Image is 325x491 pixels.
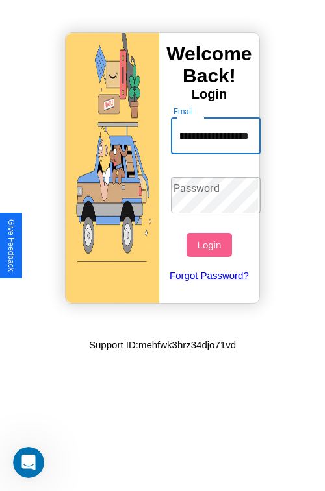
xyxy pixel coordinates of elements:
[159,87,259,102] h4: Login
[159,43,259,87] h3: Welcome Back!
[174,106,194,117] label: Email
[89,336,236,353] p: Support ID: mehfwk3hrz34djo71vd
[66,33,159,303] img: gif
[6,219,16,272] div: Give Feedback
[164,257,255,294] a: Forgot Password?
[187,233,231,257] button: Login
[13,447,44,478] iframe: Intercom live chat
